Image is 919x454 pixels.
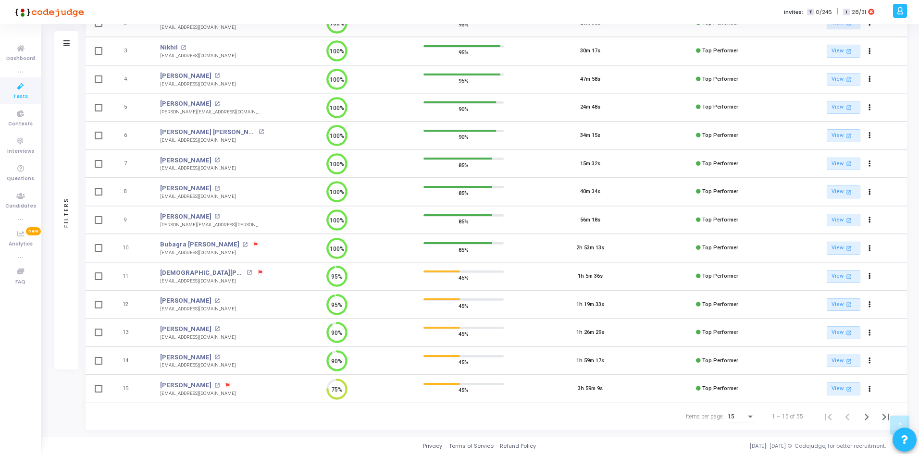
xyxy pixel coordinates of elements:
div: [PERSON_NAME][EMAIL_ADDRESS][DOMAIN_NAME] [160,109,264,116]
span: Top Performer [702,132,738,138]
label: Invites: [784,8,803,16]
div: 1h 19m 33s [576,301,604,309]
span: Top Performer [702,245,738,251]
mat-icon: open_in_new [845,329,853,337]
div: [EMAIL_ADDRESS][DOMAIN_NAME] [160,24,236,31]
mat-icon: open_in_new [845,103,853,111]
button: Actions [863,101,877,114]
a: [PERSON_NAME] [160,353,211,362]
mat-icon: open_in_new [845,160,853,168]
mat-icon: open_in_new [214,214,220,219]
span: FAQ [15,278,25,286]
mat-icon: open_in_new [845,188,853,196]
button: Actions [863,242,877,255]
span: Top Performer [702,48,738,54]
div: [EMAIL_ADDRESS][DOMAIN_NAME] [160,52,236,60]
span: 45% [459,329,469,339]
span: Top Performer [702,188,738,195]
a: Refund Policy [500,442,536,450]
td: 13 [110,319,150,347]
a: View [827,298,860,311]
a: View [827,270,860,283]
div: [EMAIL_ADDRESS][DOMAIN_NAME] [160,306,236,313]
mat-icon: open_in_new [845,75,853,84]
mat-icon: open_in_new [214,73,220,78]
span: 28/31 [852,8,866,16]
td: 10 [110,234,150,262]
div: [EMAIL_ADDRESS][DOMAIN_NAME] [160,81,236,88]
button: Actions [863,213,877,227]
button: Actions [863,185,877,199]
span: Top Performer [702,76,738,82]
span: 45% [459,301,469,310]
button: Actions [863,129,877,143]
a: View [827,382,860,395]
span: 85% [459,245,469,254]
span: T [807,9,813,16]
a: Privacy [423,442,442,450]
div: [EMAIL_ADDRESS][DOMAIN_NAME] [160,390,236,397]
span: Questions [7,175,34,183]
span: 95% [459,19,469,29]
span: 95% [459,76,469,86]
span: New [26,227,41,235]
mat-icon: open_in_new [214,326,220,331]
div: [EMAIL_ADDRESS][DOMAIN_NAME] [160,137,264,144]
div: 1h 5m 36s [578,272,603,281]
span: 95% [459,48,469,57]
span: Top Performer [702,301,738,307]
button: Previous page [838,407,857,426]
div: 2h 53m 13s [576,244,604,252]
a: View [827,158,860,171]
span: I [843,9,849,16]
span: 15 [728,413,734,420]
mat-icon: open_in_new [214,186,220,191]
button: Actions [863,298,877,311]
button: Actions [863,382,877,396]
div: 3h 59m 9s [578,385,603,393]
div: 47m 58s [580,75,600,84]
a: [PERSON_NAME] [160,380,211,390]
a: View [827,242,860,255]
mat-icon: open_in_new [259,129,264,135]
span: Tests [13,93,28,101]
span: 45% [459,273,469,282]
div: 56m 18s [580,216,600,224]
span: 85% [459,188,469,198]
a: View [827,101,860,114]
td: 12 [110,291,150,319]
td: 11 [110,262,150,291]
a: [PERSON_NAME] [160,296,211,306]
img: logo [12,2,84,22]
span: Top Performer [702,329,738,335]
a: View [827,45,860,58]
span: Analytics [9,240,33,248]
button: Actions [863,45,877,58]
mat-icon: open_in_new [242,242,248,247]
span: 85% [459,217,469,226]
button: Actions [863,73,877,86]
mat-icon: open_in_new [845,300,853,308]
mat-icon: open_in_new [214,101,220,107]
td: 15 [110,375,150,403]
a: View [827,185,860,198]
span: | [837,7,838,17]
td: 8 [110,178,150,206]
mat-icon: open_in_new [214,355,220,360]
a: [PERSON_NAME] [160,212,211,221]
mat-icon: open_in_new [845,216,853,224]
div: [EMAIL_ADDRESS][DOMAIN_NAME] [160,165,236,172]
span: 0/246 [816,8,832,16]
mat-select: Items per page: [728,414,755,420]
a: Bubagra [PERSON_NAME] [160,240,239,249]
div: [EMAIL_ADDRESS][DOMAIN_NAME] [160,278,264,285]
span: Top Performer [702,385,738,392]
a: View [827,129,860,142]
button: Actions [863,157,877,171]
a: View [827,355,860,368]
div: 34m 15s [580,132,600,140]
mat-icon: open_in_new [247,270,252,275]
div: Items per page: [686,412,724,421]
div: 15m 32s [580,160,600,168]
div: [EMAIL_ADDRESS][DOMAIN_NAME] [160,362,236,369]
